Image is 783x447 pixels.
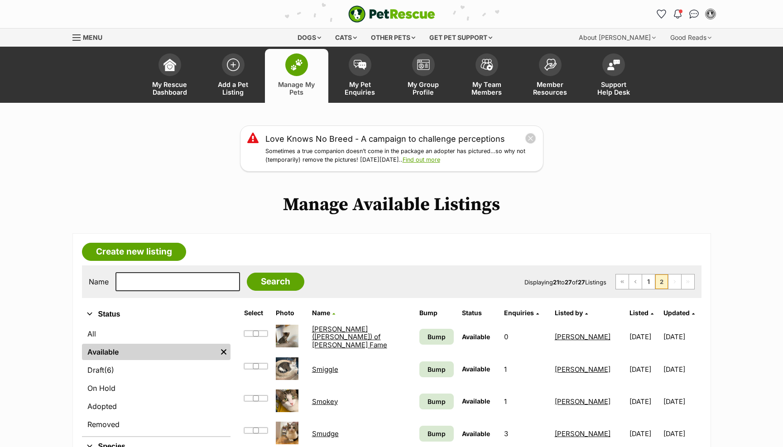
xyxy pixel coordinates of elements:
div: Other pets [365,29,422,47]
td: [DATE] [626,386,663,417]
ul: Account quick links [654,7,718,21]
span: Next page [668,274,681,289]
div: Dogs [291,29,327,47]
td: [DATE] [626,354,663,385]
td: 1 [500,354,550,385]
th: Photo [272,306,307,320]
label: Name [89,278,109,286]
span: Listed [629,309,648,317]
a: Add a Pet Listing [202,49,265,103]
img: add-pet-listing-icon-0afa8454b4691262ce3f59096e99ab1cd57d4a30225e0717b998d2c9b9846f56.svg [227,58,240,71]
a: Name [312,309,335,317]
strong: 27 [578,279,585,286]
a: PetRescue [348,5,435,23]
div: Cats [329,29,363,47]
td: [DATE] [626,321,663,352]
td: [DATE] [663,321,700,352]
span: My Pet Enquiries [340,81,380,96]
input: Search [247,273,304,291]
a: Love Knows No Breed - A campaign to challenge perceptions [265,133,505,145]
span: Bump [428,332,446,341]
div: Good Reads [664,29,718,47]
a: Available [82,344,217,360]
a: Bump [419,394,454,409]
span: Bump [428,365,446,374]
a: Support Help Desk [582,49,645,103]
div: Get pet support [423,29,499,47]
img: manage-my-pets-icon-02211641906a0b7f246fdf0571729dbe1e7629f14944591b6c1af311fb30b64b.svg [290,59,303,71]
strong: 27 [565,279,572,286]
a: Bump [419,361,454,377]
span: translation missing: en.admin.listings.index.attributes.enquiries [504,309,534,317]
a: First page [616,274,629,289]
a: Remove filter [217,344,231,360]
span: My Group Profile [403,81,444,96]
a: My Rescue Dashboard [138,49,202,103]
a: Adopted [82,398,231,414]
img: help-desk-icon-fdf02630f3aa405de69fd3d07c3f3aa587a6932b1a1747fa1d2bba05be0121f9.svg [607,59,620,70]
span: Page 2 [655,274,668,289]
span: Menu [83,34,102,41]
span: Available [462,397,490,405]
th: Status [458,306,500,320]
a: Create new listing [82,243,186,261]
span: Bump [428,429,446,438]
div: About [PERSON_NAME] [572,29,662,47]
a: Removed [82,416,231,433]
img: chat-41dd97257d64d25036548639549fe6c8038ab92f7586957e7f3b1b290dea8141.svg [689,10,699,19]
td: [DATE] [663,386,700,417]
img: logo-e224e6f780fb5917bec1dbf3a21bbac754714ae5b6737aabdf751b685950b380.svg [348,5,435,23]
td: [DATE] [663,354,700,385]
span: Updated [663,309,690,317]
span: Available [462,333,490,341]
span: Listed by [555,309,583,317]
a: Manage My Pets [265,49,328,103]
img: group-profile-icon-3fa3cf56718a62981997c0bc7e787c4b2cf8bcc04b72c1350f741eb67cf2f40e.svg [417,59,430,70]
a: Conversations [687,7,701,21]
a: Favourites [654,7,669,21]
a: Updated [663,309,695,317]
a: On Hold [82,380,231,396]
button: Notifications [671,7,685,21]
span: Available [462,430,490,437]
th: Bump [416,306,457,320]
a: Smiggle [312,365,338,374]
strong: 21 [553,279,559,286]
a: Draft [82,362,231,378]
a: [PERSON_NAME] [555,397,610,406]
a: [PERSON_NAME] [555,365,610,374]
a: My Pet Enquiries [328,49,392,103]
a: [PERSON_NAME] ([PERSON_NAME]) of [PERSON_NAME] Fame [312,325,387,349]
a: [PERSON_NAME] [555,332,610,341]
a: Listed by [555,309,588,317]
td: 1 [500,386,550,417]
a: Previous page [629,274,642,289]
button: My account [703,7,718,21]
img: notifications-46538b983faf8c2785f20acdc204bb7945ddae34d4c08c2a6579f10ce5e182be.svg [674,10,681,19]
a: All [82,326,231,342]
img: member-resources-icon-8e73f808a243e03378d46382f2149f9095a855e16c252ad45f914b54edf8863c.svg [544,58,557,71]
a: Smudge [312,429,339,438]
span: (6) [104,365,114,375]
span: Last page [682,274,694,289]
th: Select [240,306,271,320]
img: Eve Waugh profile pic [706,10,715,19]
span: Available [462,365,490,373]
a: Member Resources [519,49,582,103]
span: Displaying to of Listings [524,279,606,286]
span: Support Help Desk [593,81,634,96]
a: Smokey [312,397,338,406]
a: Listed [629,309,653,317]
a: Menu [72,29,109,45]
td: 0 [500,321,550,352]
img: Smudge [276,422,298,444]
a: [PERSON_NAME] [555,429,610,438]
img: pet-enquiries-icon-7e3ad2cf08bfb03b45e93fb7055b45f3efa6380592205ae92323e6603595dc1f.svg [354,60,366,70]
span: Member Resources [530,81,571,96]
a: Page 1 [642,274,655,289]
img: team-members-icon-5396bd8760b3fe7c0b43da4ab00e1e3bb1a5d9ba89233759b79545d2d3fc5d0d.svg [480,59,493,71]
span: Manage My Pets [276,81,317,96]
div: Status [82,324,231,436]
a: My Group Profile [392,49,455,103]
a: Bump [419,426,454,442]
